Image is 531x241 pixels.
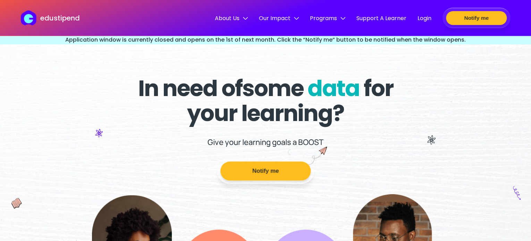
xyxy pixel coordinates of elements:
h1: In need of some for your learning? [112,76,420,126]
a: edustipend logoedustipend [21,10,79,25]
img: edustipend logo [21,10,40,25]
button: Notify me [446,11,507,25]
p: Give your learning goals a BOOST [208,137,323,147]
a: Login [418,14,431,24]
img: down [340,16,345,21]
img: icon [95,129,103,137]
span: Support A Learner [356,14,406,23]
button: Notify me [220,162,311,181]
p: edustipend [40,13,80,23]
img: icon [427,135,436,145]
img: down [243,16,248,21]
span: data [307,73,360,104]
a: Support A Learner [356,14,406,24]
img: icon [11,198,22,209]
span: Programs [310,14,345,23]
img: icon [513,186,521,200]
span: Login [418,14,431,23]
img: boost icon [306,147,327,165]
span: About Us [215,14,248,23]
img: down [294,16,299,21]
span: Our Impact [259,14,299,23]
